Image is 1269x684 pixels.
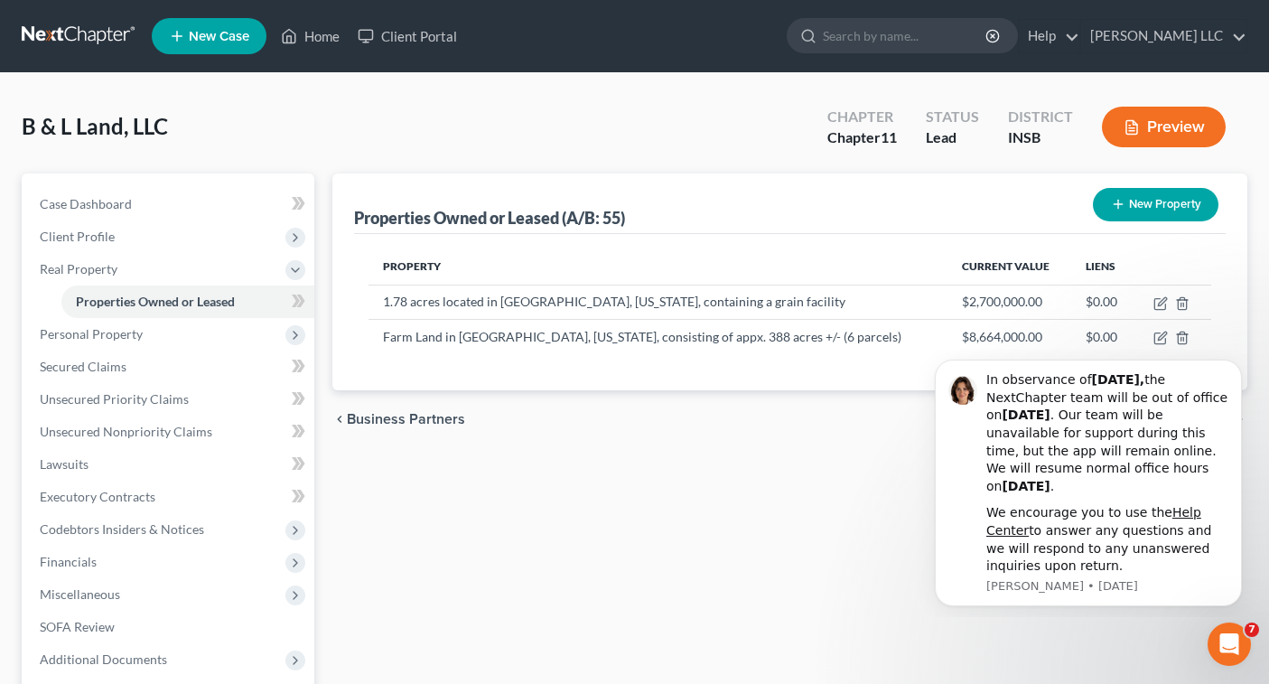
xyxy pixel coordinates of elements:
button: Preview [1102,107,1226,147]
span: 11 [881,128,897,145]
div: Status [926,107,979,127]
a: Properties Owned or Leased [61,286,314,318]
a: Home [272,20,349,52]
div: Chapter [827,107,897,127]
span: Secured Claims [40,359,126,374]
th: Current Value [947,248,1070,285]
i: chevron_left [332,412,347,426]
span: Case Dashboard [40,196,132,211]
a: Client Portal [349,20,466,52]
a: SOFA Review [25,611,314,643]
span: SOFA Review [40,619,115,634]
td: $0.00 [1071,320,1135,354]
div: District [1008,107,1073,127]
span: Personal Property [40,326,143,342]
span: Executory Contracts [40,489,155,504]
span: Client Profile [40,229,115,244]
th: Liens [1071,248,1135,285]
span: New Case [189,30,249,43]
td: $2,700,000.00 [947,285,1070,319]
span: Lawsuits [40,456,89,472]
span: Codebtors Insiders & Notices [40,521,204,537]
a: Executory Contracts [25,481,314,513]
span: Miscellaneous [40,586,120,602]
td: 1.78 acres located in [GEOGRAPHIC_DATA], [US_STATE], containing a grain facility [369,285,947,319]
span: Additional Documents [40,651,167,667]
a: Unsecured Nonpriority Claims [25,416,314,448]
div: Chapter [827,127,897,148]
span: Unsecured Nonpriority Claims [40,424,212,439]
a: [PERSON_NAME] LLC [1081,20,1246,52]
th: Property [369,248,947,285]
span: Business Partners [347,412,465,426]
input: Search by name... [823,19,988,52]
div: INSB [1008,127,1073,148]
td: $0.00 [1071,285,1135,319]
a: Secured Claims [25,351,314,383]
td: $8,664,000.00 [947,320,1070,354]
a: Help [1019,20,1079,52]
iframe: Intercom notifications message [908,350,1269,617]
button: chevron_left Business Partners [332,412,465,426]
span: Financials [40,554,97,569]
div: Properties Owned or Leased (A/B: 55) [354,207,625,229]
button: New Property [1093,188,1218,221]
div: Lead [926,127,979,148]
span: Real Property [40,261,117,276]
span: Properties Owned or Leased [76,294,235,309]
span: 7 [1245,623,1259,637]
span: Unsecured Priority Claims [40,391,189,407]
a: Lawsuits [25,448,314,481]
a: Case Dashboard [25,188,314,220]
td: Farm Land in [GEOGRAPHIC_DATA], [US_STATE], consisting of appx. 388 acres +/- (6 parcels) [369,320,947,354]
span: B & L Land, LLC [22,113,168,139]
a: Unsecured Priority Claims [25,383,314,416]
iframe: Intercom live chat [1208,623,1251,666]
